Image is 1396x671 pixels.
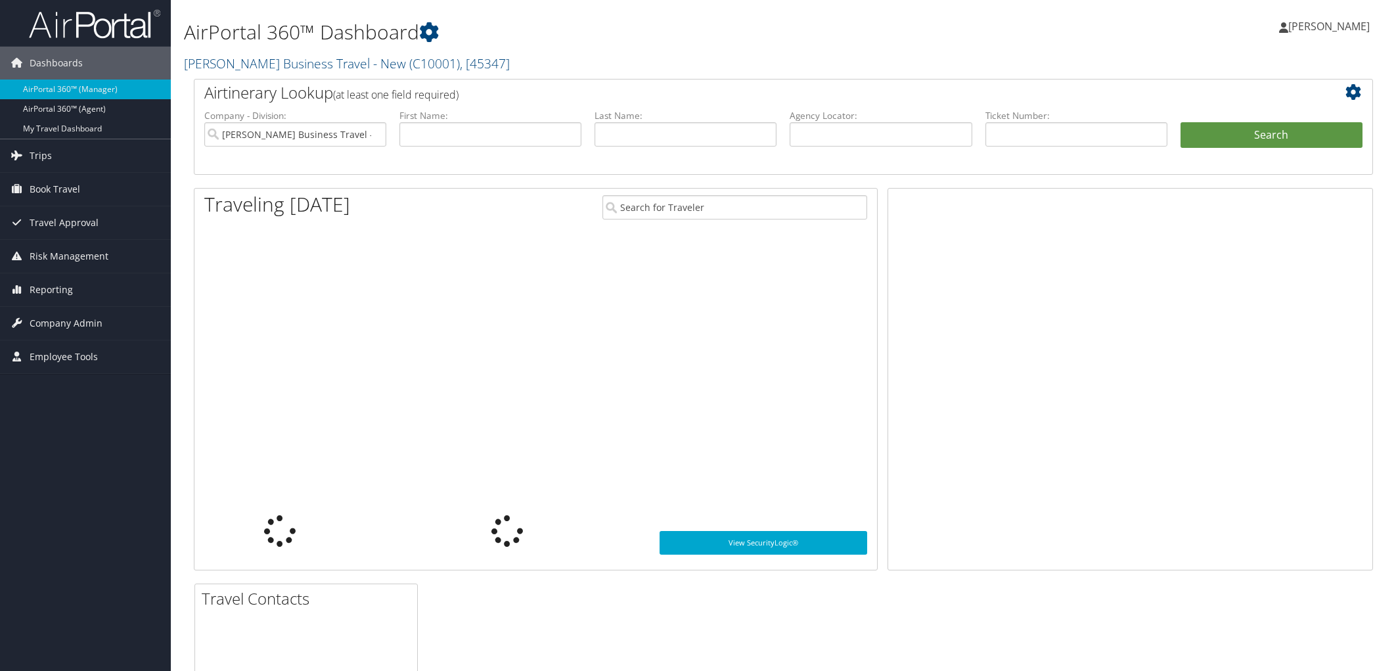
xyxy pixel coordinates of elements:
span: Book Travel [30,173,80,206]
label: Agency Locator: [790,109,972,122]
span: Travel Approval [30,206,99,239]
label: Last Name: [595,109,777,122]
input: Search for Traveler [602,195,867,220]
span: ( C10001 ) [409,55,460,72]
h2: Travel Contacts [202,588,417,610]
img: airportal-logo.png [29,9,160,39]
h1: Traveling [DATE] [204,191,350,218]
a: [PERSON_NAME] [1279,7,1383,46]
h1: AirPortal 360™ Dashboard [184,18,983,46]
span: Employee Tools [30,340,98,373]
span: Dashboards [30,47,83,80]
h2: Airtinerary Lookup [204,81,1265,104]
a: View SecurityLogic® [660,531,867,555]
span: Trips [30,139,52,172]
label: Company - Division: [204,109,386,122]
label: Ticket Number: [985,109,1167,122]
span: , [ 45347 ] [460,55,510,72]
span: [PERSON_NAME] [1288,19,1370,34]
span: Reporting [30,273,73,306]
span: (at least one field required) [333,87,459,102]
a: [PERSON_NAME] Business Travel - New [184,55,510,72]
label: First Name: [399,109,581,122]
span: Risk Management [30,240,108,273]
span: Company Admin [30,307,102,340]
button: Search [1181,122,1362,149]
